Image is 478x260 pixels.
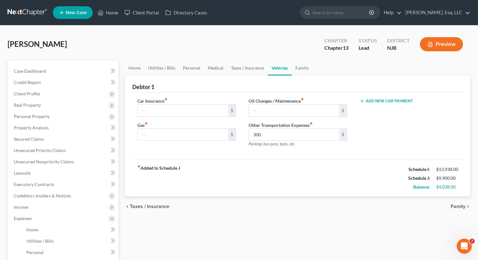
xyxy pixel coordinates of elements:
a: Directory Cases [162,7,210,18]
a: Utilities / Bills [144,60,179,76]
a: Property Analysis [9,122,118,133]
div: Debtor 1 [132,83,154,91]
strong: Schedule I: [409,167,430,172]
a: Medical [204,60,227,76]
div: $ [339,105,347,116]
label: Other Transportation Expenses [249,122,313,128]
label: Gas [137,122,148,128]
a: [PERSON_NAME], Esq. LLC [402,7,470,18]
a: Family [292,60,312,76]
span: Unsecured Priority Claims [14,148,66,153]
a: Executory Contracts [9,179,118,190]
input: -- [249,105,339,116]
input: -- [249,129,339,141]
span: Executory Contracts [14,182,54,187]
span: 2 [470,239,475,244]
div: $13,938.00 [436,166,458,172]
i: fiber_manual_record [145,122,148,125]
div: $9,900.00 [436,175,458,181]
a: Help [381,7,402,18]
iframe: Intercom live chat [457,239,472,254]
a: Personal [179,60,204,76]
input: -- [138,129,228,141]
a: Home [21,224,118,235]
span: Unsecured Nonpriority Claims [14,159,74,164]
span: Home [26,227,38,232]
a: Utilities / Bills [21,235,118,247]
span: New Case [66,10,87,15]
span: Income [14,204,28,210]
span: Case Dashboard [14,68,46,74]
span: Codebtors Insiders & Notices [14,193,71,198]
strong: Added to Schedule J [137,165,180,191]
a: Unsecured Priority Claims [9,145,118,156]
input: Search by name... [312,7,370,18]
a: Home [125,60,144,76]
i: fiber_manual_record [164,98,168,101]
i: chevron_right [465,204,470,209]
span: Credit Report [14,80,41,85]
input: -- [138,105,228,116]
span: Expenses [14,216,32,221]
a: Home [95,7,121,18]
div: District [387,37,410,44]
span: Parking, bus pass, taxis, etc. [249,141,295,146]
button: Add New Car Payment [360,99,413,104]
div: NJB [387,44,410,52]
span: Family [451,204,465,209]
button: Family chevron_right [451,204,470,209]
span: [PERSON_NAME] [8,39,67,48]
span: Real Property [14,102,41,108]
div: $ [228,129,236,141]
div: Lead [359,44,377,52]
i: chevron_left [125,204,130,209]
a: Credit Report [9,77,118,88]
i: fiber_manual_record [310,122,313,125]
div: $ [339,129,347,141]
a: Personal [21,247,118,258]
i: fiber_manual_record [301,98,304,101]
span: Utilities / Bills [26,238,54,244]
div: Chapter [324,44,349,52]
span: Personal Property [14,114,50,119]
button: Preview [420,37,463,51]
span: Personal [26,250,44,255]
a: Vehicles [268,60,292,76]
span: Lawsuits [14,170,31,176]
span: Property Analysis [14,125,49,130]
div: $ [228,105,236,116]
div: Chapter [324,37,349,44]
label: Oil Changes / Maintenance [249,98,304,104]
strong: Schedule J: [408,175,430,181]
span: Client Profile [14,91,40,96]
span: Secured Claims [14,136,44,142]
a: Lawsuits [9,167,118,179]
a: Unsecured Nonpriority Claims [9,156,118,167]
span: Taxes / Insurance [130,204,169,209]
a: Case Dashboard [9,65,118,77]
a: Taxes / Insurance [227,60,268,76]
div: $4,038.00 [436,184,458,190]
div: Status [359,37,377,44]
strong: Balance: [413,184,430,189]
a: Client Portal [121,7,162,18]
label: Car Insurance [137,98,168,104]
a: Secured Claims [9,133,118,145]
button: chevron_left Taxes / Insurance [125,204,169,209]
span: 13 [343,45,349,51]
i: fiber_manual_record [137,165,140,168]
